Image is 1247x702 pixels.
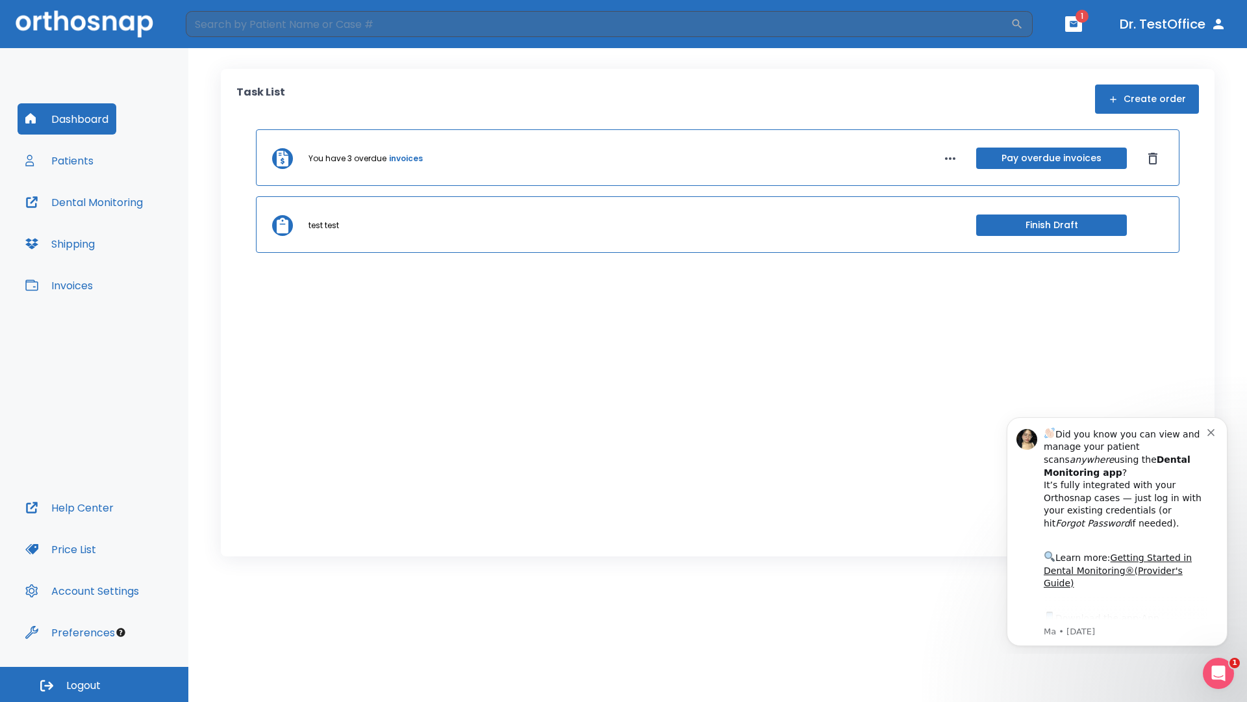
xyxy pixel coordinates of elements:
[18,492,121,523] button: Help Center
[18,617,123,648] button: Preferences
[57,207,172,231] a: App Store
[18,228,103,259] button: Shipping
[1076,10,1089,23] span: 1
[18,145,101,176] button: Patients
[18,187,151,218] button: Dental Monitoring
[309,153,386,164] p: You have 3 overdue
[16,10,153,37] img: Orthosnap
[236,84,285,114] p: Task List
[1095,84,1199,114] button: Create order
[1142,148,1163,169] button: Dismiss
[389,153,423,164] a: invoices
[18,575,147,606] button: Account Settings
[976,214,1127,236] button: Finish Draft
[18,534,104,565] button: Price List
[1115,12,1231,36] button: Dr. TestOffice
[309,220,339,231] p: test test
[1229,658,1240,668] span: 1
[186,11,1011,37] input: Search by Patient Name or Case #
[57,204,220,270] div: Download the app: | ​ Let us know if you need help getting started!
[976,148,1127,169] button: Pay overdue invoices
[220,20,231,31] button: Dismiss notification
[57,220,220,232] p: Message from Ma, sent 6w ago
[115,627,127,638] div: Tooltip anchor
[18,270,101,301] button: Invoices
[987,406,1247,654] iframe: Intercom notifications message
[66,679,101,693] span: Logout
[1203,658,1234,689] iframe: Intercom live chat
[18,103,116,135] button: Dashboard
